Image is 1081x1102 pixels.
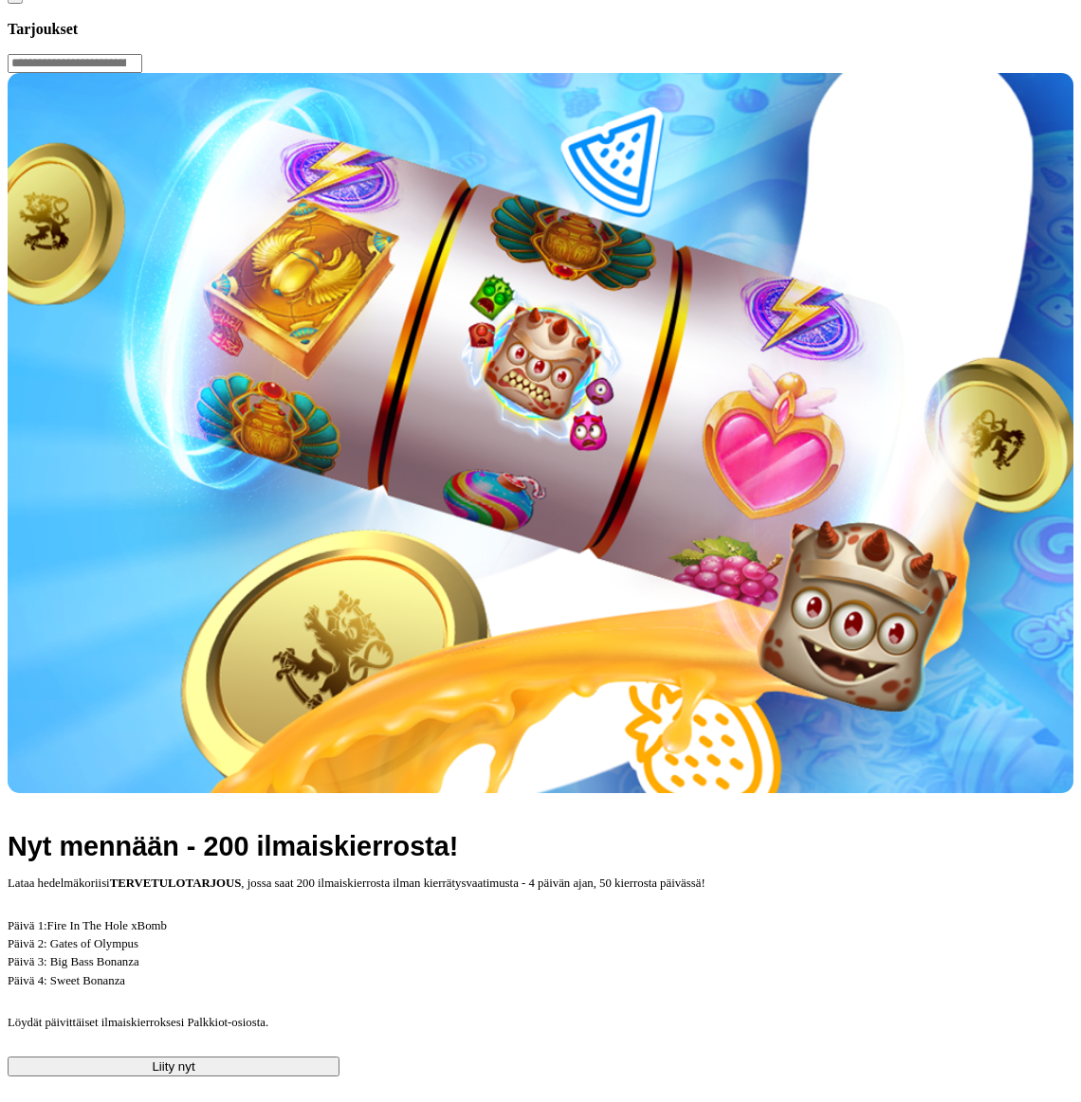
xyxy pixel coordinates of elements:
[8,917,1073,990] p: Päivä 1: Päivä 2: Gates of Olympus Päivä 3: Big Bass Bonanza Päivä 4: Sweet Bonanza
[8,20,1073,38] h3: Tarjoukset
[47,919,167,932] span: Fire In The Hole xBomb
[8,875,1073,893] p: Lataa hedelmäkoriisi , jossa saat 200 ilmaiskierrosta ilman kierrätysvaatimusta - 4 päivän ajan, ...
[8,830,1073,863] h1: Nyt mennään - 200 ilmaiskierrosta!
[8,1014,1073,1032] p: Löydät päivittäiset ilmaiskierroksesi Palkkiot-osiosta.
[8,54,142,73] input: Search
[152,1059,194,1074] span: Liity nyt
[110,876,242,890] strong: TERVETULOTARJOUS
[8,73,1073,793] img: Kasinon Tervetulotarjous
[8,1057,339,1076] button: Liity nyt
